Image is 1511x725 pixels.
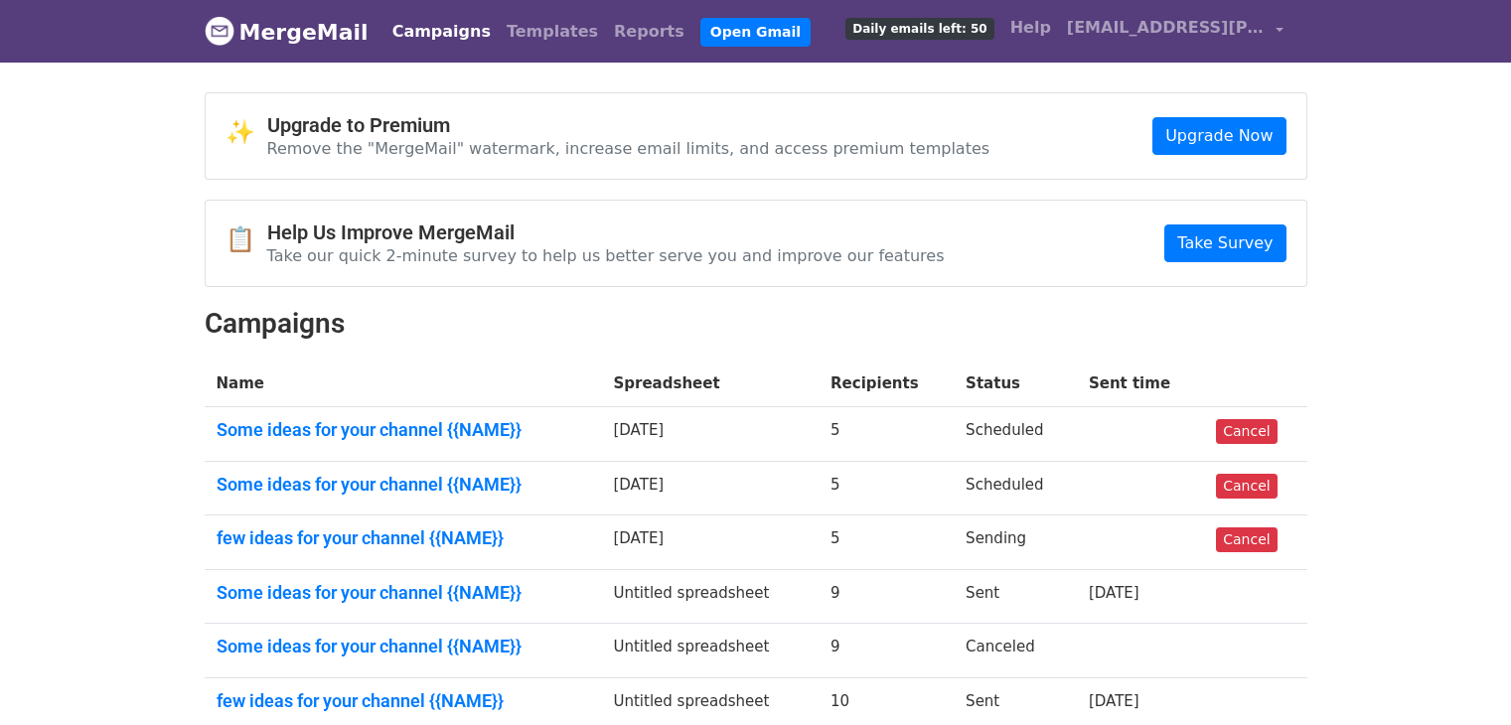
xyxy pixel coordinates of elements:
[1067,16,1266,40] span: [EMAIL_ADDRESS][PERSON_NAME][DOMAIN_NAME]
[819,624,954,678] td: 9
[1152,117,1285,155] a: Upgrade Now
[1216,419,1277,444] a: Cancel
[954,407,1077,462] td: Scheduled
[217,690,590,712] a: few ideas for your channel {{NAME}}
[1059,8,1291,55] a: [EMAIL_ADDRESS][PERSON_NAME][DOMAIN_NAME]
[700,18,811,47] a: Open Gmail
[819,515,954,570] td: 5
[217,582,590,604] a: Some ideas for your channel {{NAME}}
[819,461,954,515] td: 5
[205,11,369,53] a: MergeMail
[819,569,954,624] td: 9
[819,361,954,407] th: Recipients
[205,307,1307,341] h2: Campaigns
[954,361,1077,407] th: Status
[267,245,945,266] p: Take our quick 2-minute survey to help us better serve you and improve our features
[954,569,1077,624] td: Sent
[845,18,993,40] span: Daily emails left: 50
[837,8,1001,48] a: Daily emails left: 50
[601,461,819,515] td: [DATE]
[601,515,819,570] td: [DATE]
[954,515,1077,570] td: Sending
[1164,224,1285,262] a: Take Survey
[267,113,990,137] h4: Upgrade to Premium
[1077,361,1204,407] th: Sent time
[601,407,819,462] td: [DATE]
[267,138,990,159] p: Remove the "MergeMail" watermark, increase email limits, and access premium templates
[1089,692,1139,710] a: [DATE]
[601,361,819,407] th: Spreadsheet
[217,636,590,657] a: Some ideas for your channel {{NAME}}
[205,16,234,46] img: MergeMail logo
[819,407,954,462] td: 5
[267,220,945,244] h4: Help Us Improve MergeMail
[601,624,819,678] td: Untitled spreadsheet
[1089,584,1139,602] a: [DATE]
[226,225,267,254] span: 📋
[1002,8,1059,48] a: Help
[217,419,590,441] a: Some ideas for your channel {{NAME}}
[1216,527,1277,552] a: Cancel
[499,12,606,52] a: Templates
[606,12,692,52] a: Reports
[205,361,602,407] th: Name
[217,527,590,549] a: few ideas for your channel {{NAME}}
[954,624,1077,678] td: Canceled
[1216,474,1277,499] a: Cancel
[226,118,267,147] span: ✨
[217,474,590,496] a: Some ideas for your channel {{NAME}}
[601,569,819,624] td: Untitled spreadsheet
[954,461,1077,515] td: Scheduled
[384,12,499,52] a: Campaigns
